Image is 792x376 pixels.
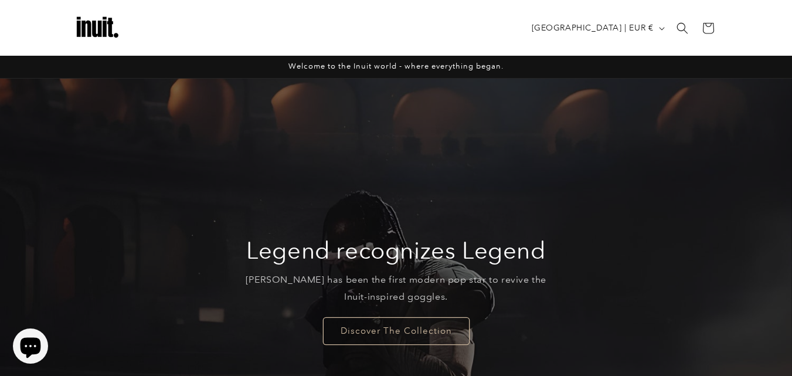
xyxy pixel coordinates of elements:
[323,317,470,344] a: Discover The Collection
[669,15,695,41] summary: Search
[236,272,556,306] p: [PERSON_NAME] has been the first modern pop star to revive the Inuit-inspired goggles.
[9,328,52,367] inbox-online-store-chat: Shopify online store chat
[74,5,121,52] img: Inuit Logo
[74,56,719,78] div: Announcement
[288,62,504,70] span: Welcome to the Inuit world - where everything began.
[525,17,669,39] button: [GEOGRAPHIC_DATA] | EUR €
[532,22,654,34] span: [GEOGRAPHIC_DATA] | EUR €
[246,235,545,266] h2: Legend recognizes Legend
